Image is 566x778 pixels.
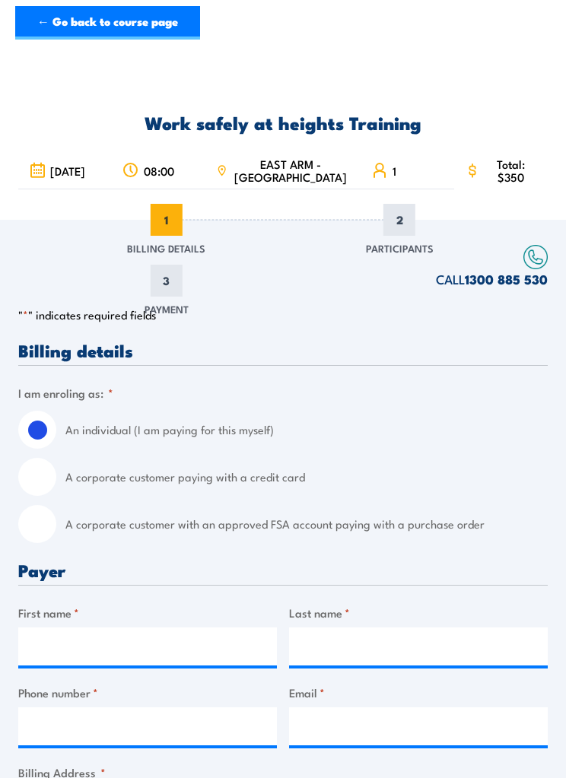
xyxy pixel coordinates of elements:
h3: Payer [18,561,548,579]
span: Payment [145,301,189,316]
label: First name [18,604,277,621]
span: [DATE] [50,164,85,177]
span: EAST ARM - [GEOGRAPHIC_DATA] [232,157,350,183]
span: 1 [151,204,183,236]
span: 1 [393,164,396,177]
legend: I am enroling as: [18,384,113,402]
label: A corporate customer with an approved FSA account paying with a purchase order [65,505,548,543]
span: CALL [436,270,548,288]
p: " " indicates required fields [18,307,548,322]
span: 2 [383,204,415,236]
a: ← Go back to course page [15,6,200,40]
label: Last name [289,604,548,621]
span: Billing Details [127,240,205,256]
label: Phone number [18,684,277,701]
span: 08:00 [144,164,174,177]
h2: Work safely at heights Training [18,114,548,130]
h3: Billing details [18,341,548,359]
span: Total: $350 [485,157,537,183]
label: An individual (I am paying for this myself) [65,411,548,449]
span: 3 [151,265,183,297]
label: A corporate customer paying with a credit card [65,458,548,496]
label: Email [289,684,548,701]
span: Participants [366,240,434,256]
a: 1300 885 530 [465,269,548,289]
